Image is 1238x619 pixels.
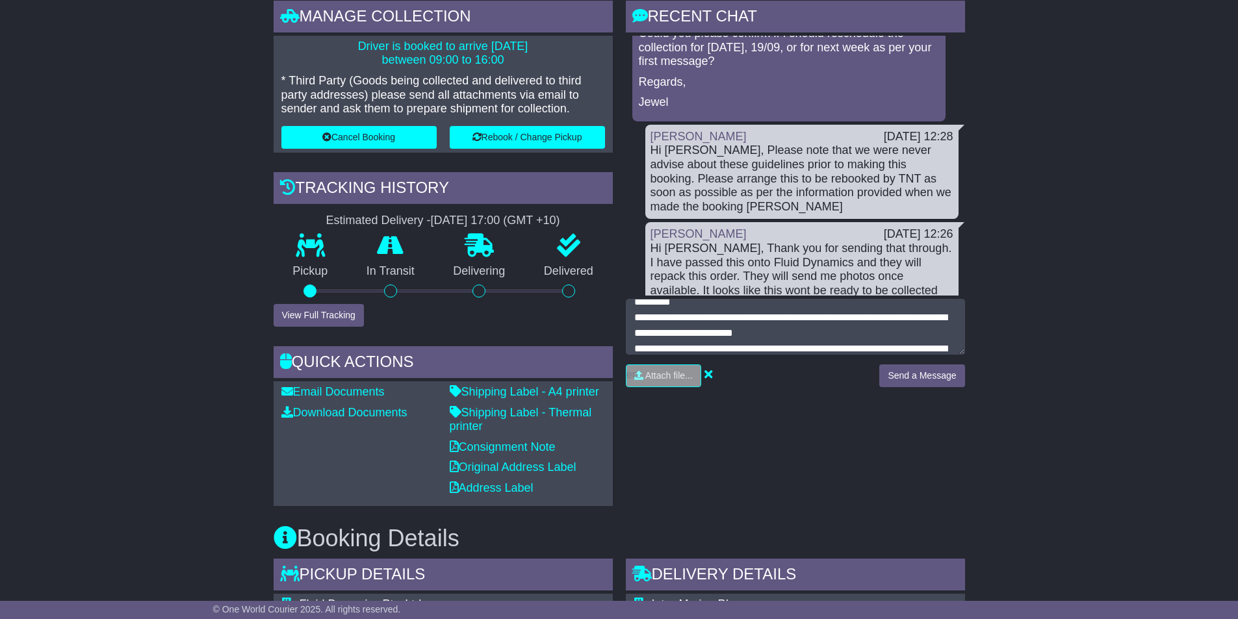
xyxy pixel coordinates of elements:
[347,264,434,279] p: In Transit
[450,440,556,453] a: Consignment Note
[879,364,964,387] button: Send a Message
[450,406,592,433] a: Shipping Label - Thermal printer
[213,604,401,614] span: © One World Courier 2025. All rights reserved.
[651,227,747,240] a: [PERSON_NAME]
[626,1,965,36] div: RECENT CHAT
[274,214,613,228] div: Estimated Delivery -
[274,172,613,207] div: Tracking history
[274,525,965,551] h3: Booking Details
[431,214,560,228] div: [DATE] 17:00 (GMT +10)
[626,559,965,594] div: Delivery Details
[652,598,732,611] span: Inter-Marine PL
[651,242,953,340] div: Hi [PERSON_NAME], Thank you for sending that through. I have passed this onto Fluid Dynamics and ...
[281,406,407,419] a: Download Documents
[524,264,613,279] p: Delivered
[651,144,953,214] div: Hi [PERSON_NAME], Please note that we were never advise about these guidelines prior to making th...
[884,130,953,144] div: [DATE] 12:28
[639,12,939,68] p: We understand this may cause some inconvenience. Could you please confirm if I should reschedule ...
[274,1,613,36] div: Manage collection
[274,346,613,381] div: Quick Actions
[274,559,613,594] div: Pickup Details
[450,385,599,398] a: Shipping Label - A4 printer
[450,481,534,494] a: Address Label
[884,227,953,242] div: [DATE] 12:26
[281,40,605,68] p: Driver is booked to arrive [DATE] between 09:00 to 16:00
[639,95,939,110] p: Jewel
[651,130,747,143] a: [PERSON_NAME]
[281,385,385,398] a: Email Documents
[300,598,425,611] span: Fluid Dynamics Pty. Ltd.
[450,461,576,474] a: Original Address Label
[281,126,437,149] button: Cancel Booking
[450,126,605,149] button: Rebook / Change Pickup
[434,264,525,279] p: Delivering
[639,75,939,90] p: Regards,
[274,264,348,279] p: Pickup
[281,74,605,116] p: * Third Party (Goods being collected and delivered to third party addresses) please send all atta...
[274,304,364,327] button: View Full Tracking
